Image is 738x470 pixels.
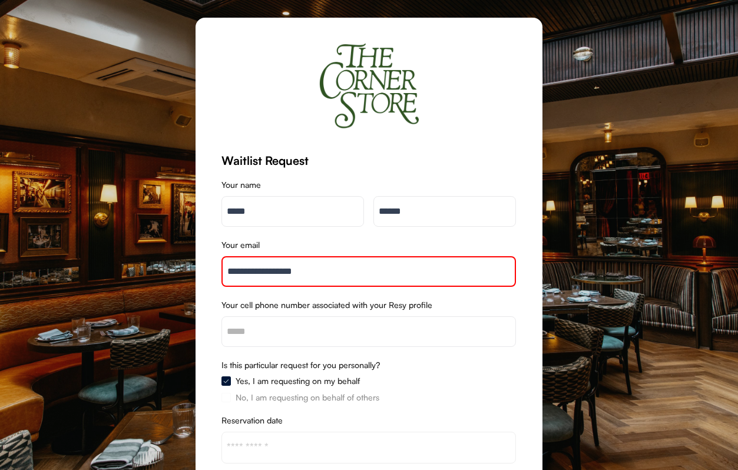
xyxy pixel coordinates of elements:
div: No, I am requesting on behalf of others [236,393,379,402]
img: Group%2048096532.svg [221,376,231,386]
div: Waitlist Request [221,155,309,167]
div: Yes, I am requesting on my behalf [236,377,360,385]
div: Your name [221,181,516,189]
div: Is this particular request for you personally? [221,361,516,369]
div: Your email [221,241,516,249]
img: corner_store.png [319,44,419,129]
img: Rectangle%20315%20%281%29.svg [221,393,231,402]
div: Your cell phone number associated with your Resy profile [221,301,516,309]
div: Reservation date [221,416,516,425]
